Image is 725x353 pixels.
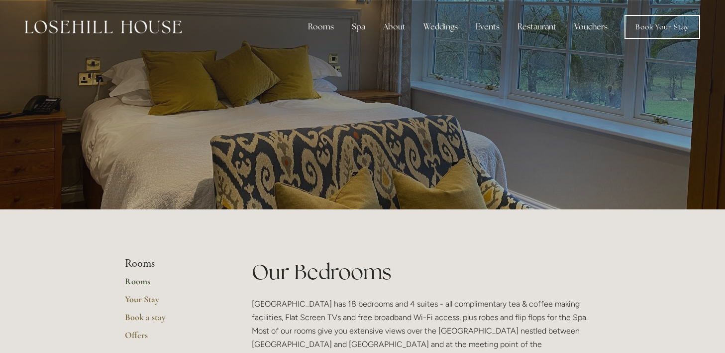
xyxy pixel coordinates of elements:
[510,17,564,37] div: Restaurant
[344,17,373,37] div: Spa
[252,257,601,287] h1: Our Bedrooms
[566,17,616,37] a: Vouchers
[125,257,220,270] li: Rooms
[375,17,414,37] div: About
[125,312,220,330] a: Book a stay
[300,17,342,37] div: Rooms
[125,276,220,294] a: Rooms
[125,330,220,348] a: Offers
[624,15,700,39] a: Book Your Stay
[468,17,508,37] div: Events
[125,294,220,312] a: Your Stay
[415,17,466,37] div: Weddings
[25,20,182,33] img: Losehill House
